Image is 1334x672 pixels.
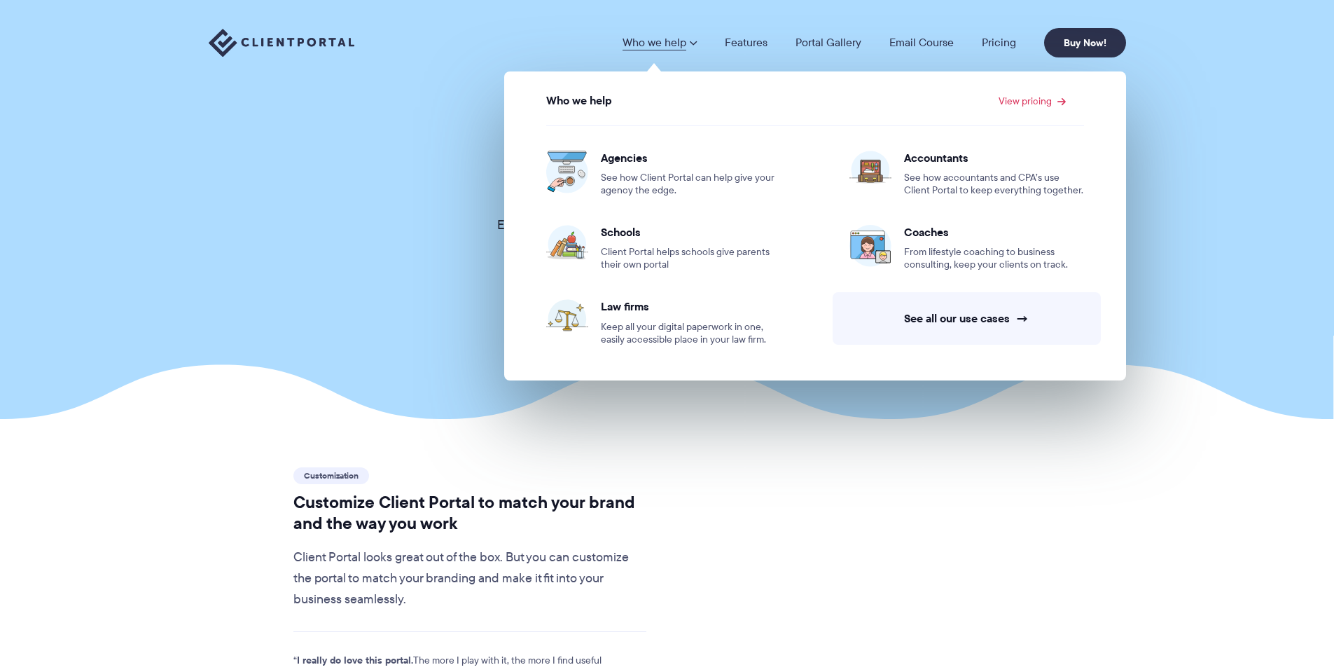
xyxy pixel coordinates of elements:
[904,246,1084,271] span: From lifestyle coaching to business consulting, keep your clients on track.
[833,292,1101,345] a: See all our use cases
[889,37,954,48] a: Email Course
[1044,28,1126,57] a: Buy Now!
[546,95,612,107] span: Who we help
[293,547,647,610] p: Client Portal looks great out of the box. But you can customize the portal to match your branding...
[293,492,647,534] h2: Customize Client Portal to match your brand and the way you work
[601,151,781,165] span: Agencies
[504,71,1126,380] ul: Who we help
[982,37,1016,48] a: Pricing
[601,299,781,313] span: Law firms
[601,321,781,346] span: Keep all your digital paperwork in one, easily accessible place in your law firm.
[623,37,697,48] a: Who we help
[297,652,413,668] strong: I really do love this portal.
[795,37,861,48] a: Portal Gallery
[725,37,767,48] a: Features
[601,172,781,197] span: See how Client Portal can help give your agency the edge.
[999,96,1066,106] a: View pricing
[475,215,860,257] p: Each feature in has been thoughtfully designed to give you the most simple – yet powerful – porta...
[512,112,1118,360] ul: View pricing
[904,151,1084,165] span: Accountants
[1016,311,1029,326] span: →
[601,225,781,239] span: Schools
[475,126,860,200] h1: Simple yet powerful features
[293,467,369,484] span: Customization
[904,172,1084,197] span: See how accountants and CPA’s use Client Portal to keep everything together.
[904,225,1084,239] span: Coaches
[601,246,781,271] span: Client Portal helps schools give parents their own portal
